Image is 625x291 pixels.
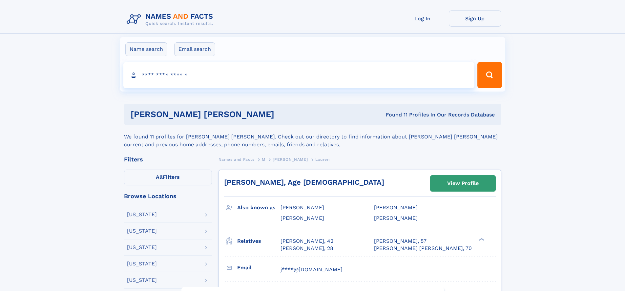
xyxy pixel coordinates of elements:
[477,237,485,241] div: ❯
[396,10,449,27] a: Log In
[315,157,330,162] span: Lauren
[330,111,495,118] div: Found 11 Profiles In Our Records Database
[449,10,501,27] a: Sign Up
[262,155,265,163] a: M
[127,245,157,250] div: [US_STATE]
[273,157,308,162] span: [PERSON_NAME]
[237,262,281,273] h3: Email
[374,215,418,221] span: [PERSON_NAME]
[224,178,384,186] a: [PERSON_NAME], Age [DEMOGRAPHIC_DATA]
[273,155,308,163] a: [PERSON_NAME]
[127,278,157,283] div: [US_STATE]
[219,155,255,163] a: Names and Facts
[131,110,330,118] h1: [PERSON_NAME] [PERSON_NAME]
[281,238,333,245] a: [PERSON_NAME], 42
[477,62,502,88] button: Search Button
[447,176,479,191] div: View Profile
[174,42,215,56] label: Email search
[237,202,281,213] h3: Also known as
[125,42,167,56] label: Name search
[124,156,212,162] div: Filters
[124,193,212,199] div: Browse Locations
[123,62,475,88] input: search input
[156,174,163,180] span: All
[281,204,324,211] span: [PERSON_NAME]
[262,157,265,162] span: M
[281,215,324,221] span: [PERSON_NAME]
[124,10,219,28] img: Logo Names and Facts
[124,170,212,185] label: Filters
[127,212,157,217] div: [US_STATE]
[430,176,495,191] a: View Profile
[374,245,472,252] a: [PERSON_NAME] [PERSON_NAME], 70
[127,228,157,234] div: [US_STATE]
[281,245,333,252] a: [PERSON_NAME], 28
[374,238,427,245] a: [PERSON_NAME], 57
[374,204,418,211] span: [PERSON_NAME]
[237,236,281,247] h3: Relatives
[124,125,501,149] div: We found 11 profiles for [PERSON_NAME] [PERSON_NAME]. Check out our directory to find information...
[127,261,157,266] div: [US_STATE]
